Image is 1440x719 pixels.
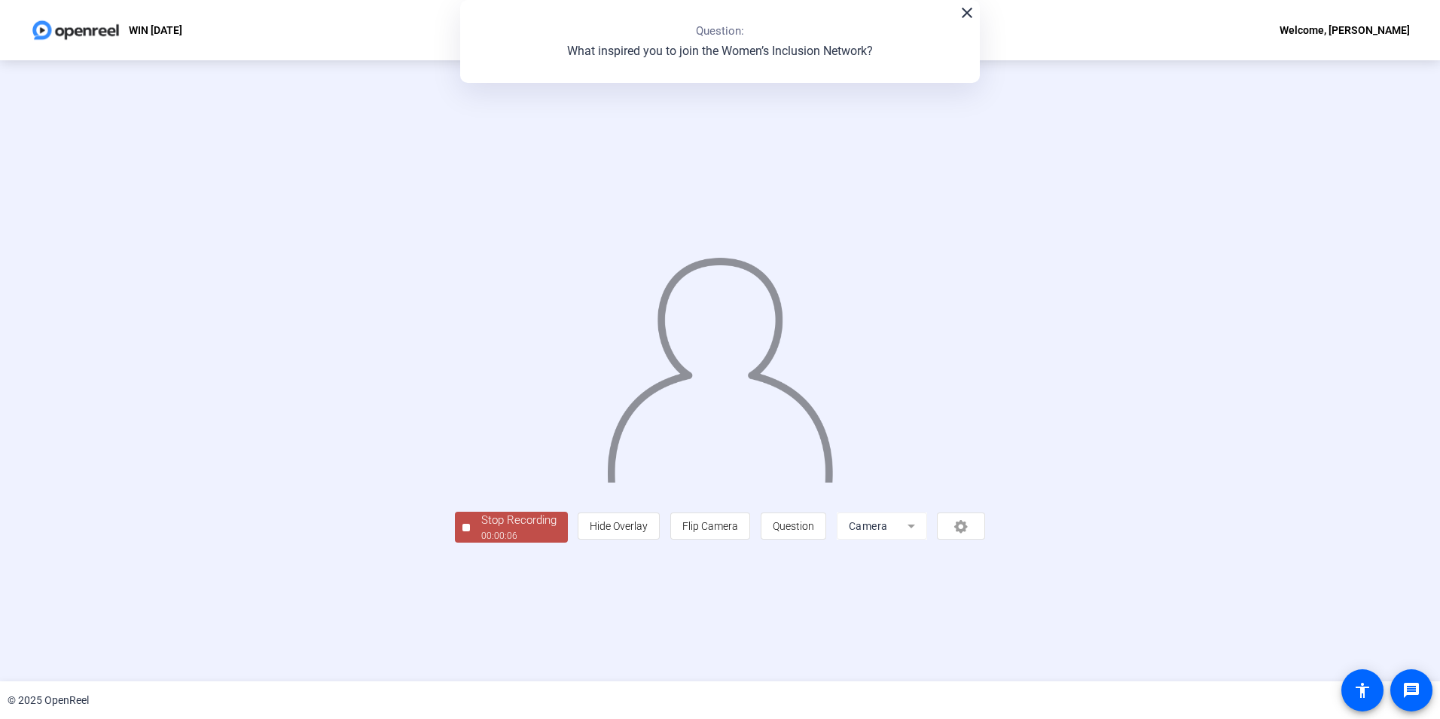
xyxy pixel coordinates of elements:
[590,520,648,532] span: Hide Overlay
[455,512,568,543] button: Stop Recording00:00:06
[1353,681,1371,699] mat-icon: accessibility
[567,42,873,60] p: What inspired you to join the Women’s Inclusion Network?
[682,520,738,532] span: Flip Camera
[696,23,744,40] p: Question:
[773,520,814,532] span: Question
[8,693,89,708] div: © 2025 OpenReel
[578,512,660,540] button: Hide Overlay
[606,244,835,483] img: overlay
[481,529,557,543] div: 00:00:06
[129,21,182,39] p: WIN [DATE]
[1280,21,1410,39] div: Welcome, [PERSON_NAME]
[1402,681,1420,699] mat-icon: message
[761,512,826,540] button: Question
[481,512,557,529] div: Stop Recording
[30,15,121,45] img: OpenReel logo
[670,512,750,540] button: Flip Camera
[958,4,976,22] mat-icon: close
